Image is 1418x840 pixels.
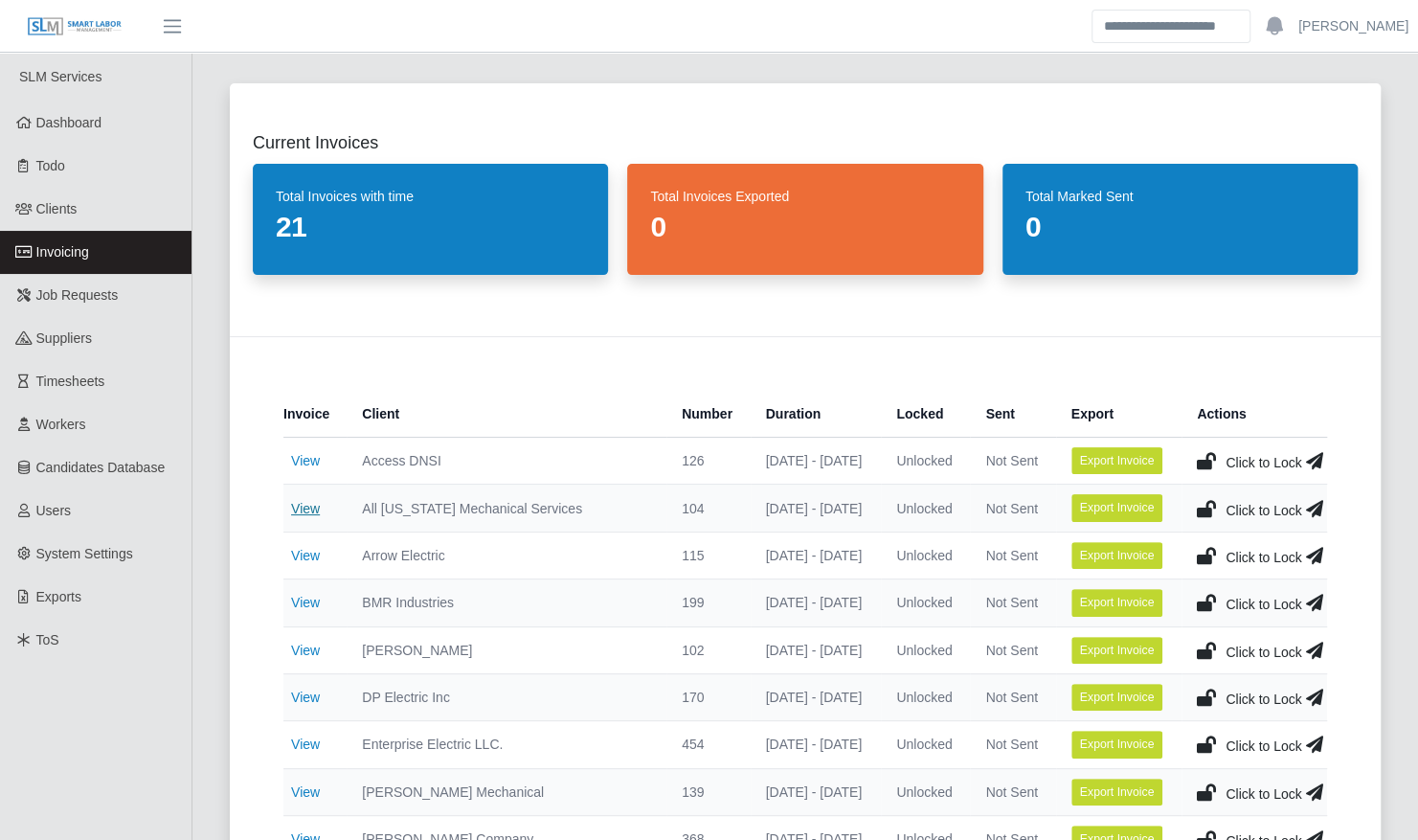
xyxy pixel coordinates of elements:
h2: Current Invoices [253,129,1358,156]
th: Locked [881,391,970,438]
th: Export [1056,391,1182,438]
span: Invoicing [36,244,89,260]
td: Not Sent [970,532,1055,579]
dd: 0 [650,210,959,244]
td: BMR Industries [347,579,666,626]
span: Click to Lock [1226,503,1301,518]
td: [DATE] - [DATE] [751,673,882,720]
button: Export Invoice [1071,779,1163,806]
a: View [291,501,320,516]
th: Number [666,391,751,438]
input: Search [1092,10,1250,43]
span: Click to Lock [1226,738,1301,754]
dt: Total Marked Sent [1025,187,1335,206]
span: Clients [36,201,78,216]
button: Export Invoice [1071,542,1163,569]
button: Export Invoice [1071,684,1163,711]
a: View [291,453,320,468]
span: Click to Lock [1226,597,1301,612]
td: 454 [666,721,751,768]
dd: 0 [1025,210,1335,244]
a: View [291,784,320,800]
td: [DATE] - [DATE] [751,626,882,673]
td: Not Sent [970,579,1055,626]
td: Unlocked [881,673,970,720]
span: Dashboard [36,115,102,130]
td: 104 [666,485,751,532]
td: [DATE] - [DATE] [751,532,882,579]
span: Suppliers [36,330,92,346]
td: [DATE] - [DATE] [751,485,882,532]
a: View [291,548,320,563]
td: Unlocked [881,532,970,579]
td: Unlocked [881,438,970,485]
td: 199 [666,579,751,626]
td: 126 [666,438,751,485]
span: System Settings [36,546,133,561]
span: SLM Services [19,69,101,84]
button: Export Invoice [1071,731,1163,758]
th: Invoice [283,391,347,438]
td: Arrow Electric [347,532,666,579]
td: [DATE] - [DATE] [751,721,882,768]
img: SLM Logo [27,16,123,37]
dd: 21 [276,210,585,244]
td: Not Sent [970,485,1055,532]
span: Exports [36,589,81,604]
span: Click to Lock [1226,455,1301,470]
span: Click to Lock [1226,786,1301,802]
span: ToS [36,632,59,647]
th: Actions [1182,391,1327,438]
a: View [291,595,320,610]
td: [DATE] - [DATE] [751,438,882,485]
td: [PERSON_NAME] [347,626,666,673]
a: [PERSON_NAME] [1298,16,1408,36]
span: Click to Lock [1226,645,1301,660]
td: 102 [666,626,751,673]
th: Sent [970,391,1055,438]
span: Click to Lock [1226,550,1301,565]
dt: Total Invoices with time [276,187,585,206]
td: [DATE] - [DATE] [751,768,882,815]
th: Client [347,391,666,438]
td: 115 [666,532,751,579]
button: Export Invoice [1071,637,1163,664]
td: Not Sent [970,721,1055,768]
td: Unlocked [881,721,970,768]
span: Todo [36,158,65,173]
td: Unlocked [881,626,970,673]
span: Candidates Database [36,460,166,475]
span: Click to Lock [1226,692,1301,707]
td: Not Sent [970,626,1055,673]
td: 170 [666,673,751,720]
td: [PERSON_NAME] Mechanical [347,768,666,815]
dt: Total Invoices Exported [650,187,959,206]
button: Export Invoice [1071,447,1163,474]
td: Not Sent [970,438,1055,485]
th: Duration [751,391,882,438]
a: View [291,690,320,705]
td: Unlocked [881,485,970,532]
td: DP Electric Inc [347,673,666,720]
td: Unlocked [881,579,970,626]
td: [DATE] - [DATE] [751,579,882,626]
a: View [291,643,320,658]
td: All [US_STATE] Mechanical Services [347,485,666,532]
button: Export Invoice [1071,494,1163,521]
td: Not Sent [970,673,1055,720]
a: View [291,737,320,752]
td: Unlocked [881,768,970,815]
td: Enterprise Electric LLC. [347,721,666,768]
td: Not Sent [970,768,1055,815]
span: Users [36,503,72,518]
td: Access DNSI [347,438,666,485]
button: Export Invoice [1071,589,1163,616]
span: Timesheets [36,374,105,389]
span: Workers [36,417,86,432]
span: Job Requests [36,287,119,303]
td: 139 [666,768,751,815]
